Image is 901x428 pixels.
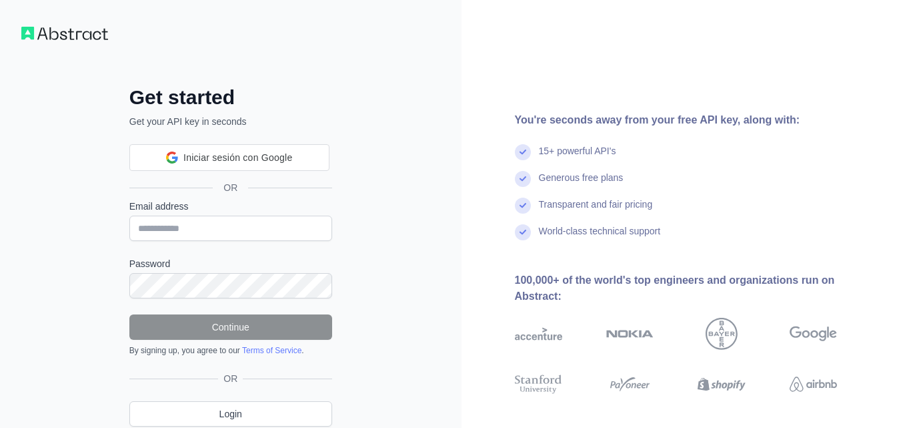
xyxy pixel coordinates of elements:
h2: Get started [129,85,332,110]
img: check mark [515,224,531,240]
label: Password [129,257,332,270]
img: check mark [515,144,531,160]
div: You're seconds away from your free API key, along with: [515,112,880,128]
img: stanford university [515,373,562,397]
img: Workflow [21,27,108,40]
span: Iniciar sesión con Google [183,151,292,165]
img: check mark [515,198,531,214]
div: World-class technical support [539,224,661,251]
span: OR [218,372,243,385]
a: Terms of Service [242,346,301,355]
img: airbnb [790,373,837,397]
div: Generous free plans [539,171,624,198]
img: check mark [515,171,531,187]
button: Continue [129,314,332,340]
div: 100,000+ of the world's top engineers and organizations run on Abstract: [515,272,880,304]
label: Email address [129,200,332,213]
a: Login [129,401,332,427]
img: bayer [706,318,738,350]
img: nokia [606,318,654,350]
div: Iniciar sesión con Google [129,144,329,171]
img: payoneer [606,373,654,397]
span: OR [213,181,248,194]
p: Get your API key in seconds [129,115,332,128]
img: accenture [515,318,562,350]
img: google [790,318,837,350]
div: By signing up, you agree to our . [129,345,332,356]
img: shopify [698,373,745,397]
div: 15+ powerful API's [539,144,616,171]
div: Transparent and fair pricing [539,198,653,224]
